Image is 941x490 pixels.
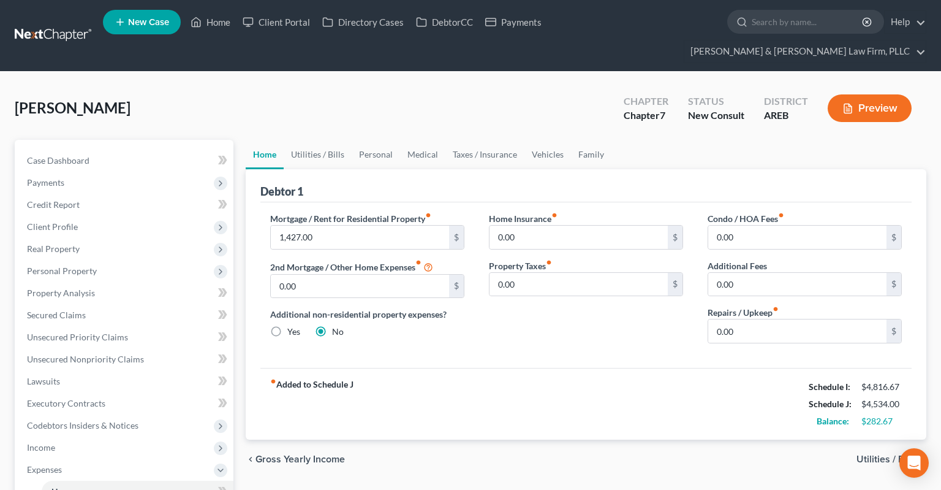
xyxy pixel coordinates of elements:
a: DebtorCC [410,11,479,33]
label: 2nd Mortgage / Other Home Expenses [270,259,433,274]
span: New Case [128,18,169,27]
div: $ [449,275,464,298]
div: $ [449,226,464,249]
a: Help [885,11,926,33]
input: -- [271,275,449,298]
div: District [764,94,808,109]
label: Repairs / Upkeep [708,306,779,319]
span: Lawsuits [27,376,60,386]
a: Secured Claims [17,304,233,326]
div: AREB [764,109,808,123]
label: Condo / HOA Fees [708,212,784,225]
div: $282.67 [861,415,902,427]
strong: Balance: [817,416,849,426]
a: Taxes / Insurance [445,140,524,169]
input: -- [708,320,886,343]
span: Utilities / Bills [856,454,916,464]
span: Client Profile [27,221,78,232]
span: Payments [27,177,64,188]
div: $ [886,226,901,249]
span: Personal Property [27,266,97,276]
label: Home Insurance [489,212,557,225]
span: 7 [660,109,665,121]
a: Lawsuits [17,370,233,392]
a: Client Portal [236,11,316,33]
strong: Schedule J: [809,399,852,409]
div: Chapter [624,109,668,123]
i: fiber_manual_record [425,212,431,218]
strong: Added to Schedule J [270,378,353,430]
a: Home [246,140,284,169]
input: -- [489,273,668,296]
span: Property Analysis [27,288,95,298]
input: -- [271,226,449,249]
span: Unsecured Nonpriority Claims [27,354,144,364]
div: $ [668,273,682,296]
label: Additional non-residential property expenses? [270,308,464,321]
a: Family [571,140,611,169]
a: Personal [352,140,400,169]
input: -- [708,273,886,296]
div: Chapter [624,94,668,109]
div: $4,534.00 [861,398,902,410]
span: Expenses [27,464,62,475]
a: Unsecured Priority Claims [17,326,233,348]
a: Case Dashboard [17,150,233,172]
a: Medical [400,140,445,169]
label: No [332,326,344,338]
div: $ [886,273,901,296]
span: Gross Yearly Income [255,454,345,464]
span: Real Property [27,243,80,254]
label: Yes [287,326,300,338]
i: fiber_manual_record [773,306,779,312]
div: $ [668,226,682,249]
a: Credit Report [17,194,233,216]
span: Credit Report [27,199,80,210]
a: [PERSON_NAME] & [PERSON_NAME] Law Firm, PLLC [684,40,926,63]
div: $4,816.67 [861,381,902,393]
label: Property Taxes [489,259,552,272]
i: fiber_manual_record [270,378,276,385]
a: Home [184,11,236,33]
span: Codebtors Insiders & Notices [27,420,138,431]
button: Utilities / Bills chevron_right [856,454,926,464]
span: Case Dashboard [27,155,89,166]
a: Utilities / Bills [284,140,352,169]
a: Vehicles [524,140,571,169]
input: Search by name... [752,10,864,33]
div: Status [688,94,744,109]
i: chevron_left [246,454,255,464]
span: Secured Claims [27,310,86,320]
div: Debtor 1 [260,184,303,199]
a: Property Analysis [17,282,233,304]
label: Additional Fees [708,259,767,272]
label: Mortgage / Rent for Residential Property [270,212,431,225]
i: fiber_manual_record [546,259,552,266]
span: Unsecured Priority Claims [27,332,128,342]
i: fiber_manual_record [778,212,784,218]
div: Open Intercom Messenger [899,448,929,478]
a: Executory Contracts [17,392,233,415]
div: $ [886,320,901,343]
span: Income [27,442,55,453]
a: Unsecured Nonpriority Claims [17,348,233,370]
strong: Schedule I: [809,381,850,392]
button: chevron_left Gross Yearly Income [246,454,345,464]
span: [PERSON_NAME] [15,99,130,117]
input: -- [489,226,668,249]
i: fiber_manual_record [415,259,421,266]
i: fiber_manual_record [551,212,557,218]
span: Executory Contracts [27,398,105,408]
a: Payments [479,11,548,33]
a: Directory Cases [316,11,410,33]
div: New Consult [688,109,744,123]
input: -- [708,226,886,249]
button: Preview [828,94,912,122]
